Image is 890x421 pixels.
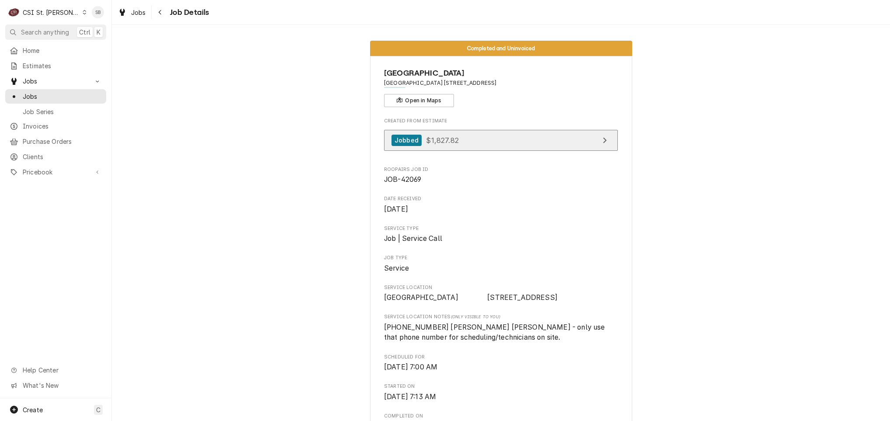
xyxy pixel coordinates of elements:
[451,314,500,319] span: (Only Visible to You)
[23,122,102,131] span: Invoices
[5,165,106,179] a: Go to Pricebook
[23,77,89,86] span: Jobs
[5,150,106,164] a: Clients
[384,175,421,184] span: JOB-42069
[384,363,437,371] span: [DATE] 7:00 AM
[21,28,69,37] span: Search anything
[426,136,458,144] span: $1,827.82
[384,225,618,232] span: Service Type
[23,381,101,390] span: What's New
[23,8,80,17] div: CSI St. [PERSON_NAME]
[92,6,104,18] div: Shayla Bell's Avatar
[384,118,618,155] div: Created From Estimate
[5,363,106,377] a: Go to Help Center
[384,354,618,372] div: Scheduled For
[8,6,20,18] div: C
[384,204,618,215] span: Date Received
[23,167,89,177] span: Pricebook
[384,79,618,87] span: Address
[370,41,632,56] div: Status
[384,313,618,320] span: Service Location Notes
[384,174,618,185] span: Roopairs Job ID
[5,43,106,58] a: Home
[384,293,558,302] span: [GEOGRAPHIC_DATA] [STREET_ADDRESS]
[384,322,618,343] span: [object Object]
[384,383,618,390] span: Started On
[384,166,618,185] div: Roopairs Job ID
[23,61,102,70] span: Estimates
[5,24,106,40] button: Search anythingCtrlK
[5,378,106,393] a: Go to What's New
[384,234,442,243] span: Job | Service Call
[384,195,618,202] span: Date Received
[23,137,102,146] span: Purchase Orders
[384,67,618,107] div: Client Information
[384,313,618,343] div: [object Object]
[384,94,454,107] button: Open in Maps
[384,392,618,402] span: Started On
[384,323,607,342] span: [PHONE_NUMBER] [PERSON_NAME] [PERSON_NAME] - only use that phone number for scheduling/technician...
[467,45,535,51] span: Completed and Uninvoiced
[384,263,618,274] span: Job Type
[384,354,618,361] span: Scheduled For
[384,292,618,303] span: Service Location
[23,406,43,414] span: Create
[384,284,618,291] span: Service Location
[97,28,100,37] span: K
[384,225,618,244] div: Service Type
[384,362,618,372] span: Scheduled For
[5,134,106,149] a: Purchase Orders
[384,130,618,151] a: View Estimate
[131,8,146,17] span: Jobs
[384,284,618,303] div: Service Location
[23,92,102,101] span: Jobs
[384,254,618,273] div: Job Type
[384,254,618,261] span: Job Type
[384,413,618,420] span: Completed On
[384,393,436,401] span: [DATE] 7:13 AM
[167,7,209,18] span: Job Details
[391,135,422,146] div: Jobbed
[384,166,618,173] span: Roopairs Job ID
[384,264,409,272] span: Service
[79,28,90,37] span: Ctrl
[23,107,102,116] span: Job Series
[384,118,618,125] span: Created From Estimate
[153,5,167,19] button: Navigate back
[23,152,102,161] span: Clients
[5,119,106,133] a: Invoices
[23,365,101,375] span: Help Center
[8,6,20,18] div: CSI St. Louis's Avatar
[384,383,618,402] div: Started On
[5,74,106,88] a: Go to Jobs
[23,46,102,55] span: Home
[384,205,408,213] span: [DATE]
[384,67,618,79] span: Name
[384,195,618,214] div: Date Received
[5,104,106,119] a: Job Series
[92,6,104,18] div: SB
[96,405,100,414] span: C
[5,59,106,73] a: Estimates
[5,89,106,104] a: Jobs
[384,233,618,244] span: Service Type
[114,5,149,20] a: Jobs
